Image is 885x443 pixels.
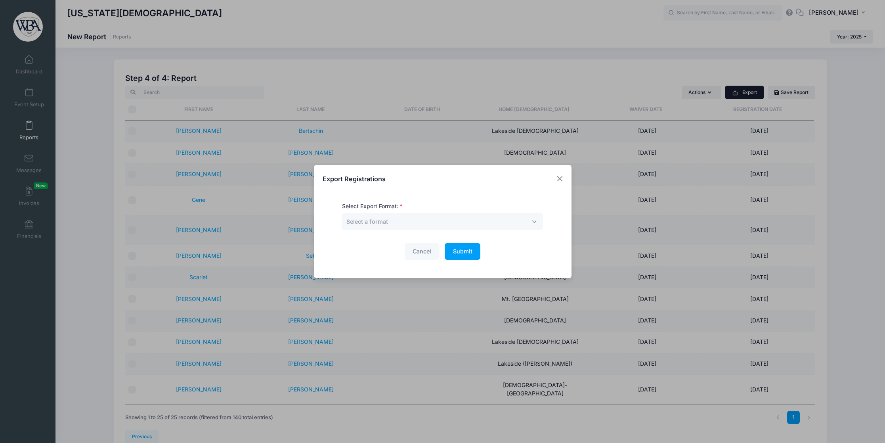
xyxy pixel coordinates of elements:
button: Close [552,172,567,186]
span: Submit [453,248,472,255]
label: Select Export Format: [342,202,403,211]
span: Select a format [346,218,388,225]
span: Select a format [346,217,388,226]
span: Select a format [342,213,543,230]
h4: Export Registrations [323,174,386,184]
button: Submit [445,243,480,260]
button: Cancel [405,243,440,260]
